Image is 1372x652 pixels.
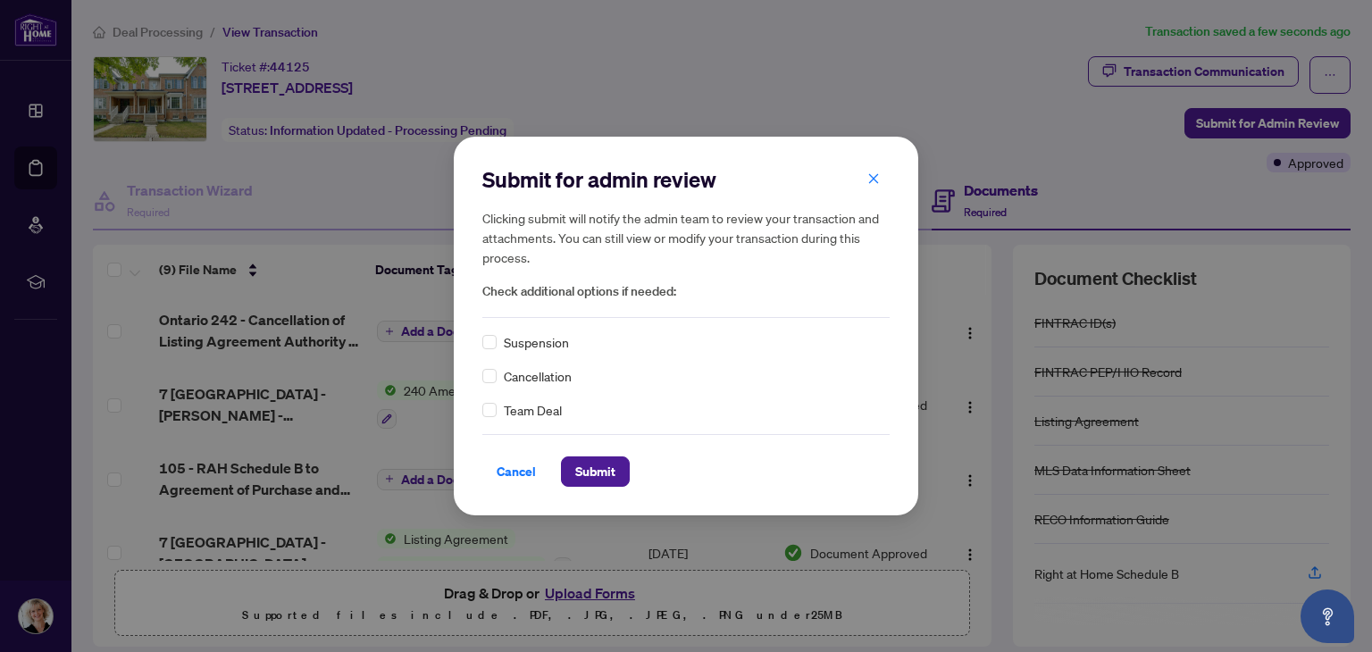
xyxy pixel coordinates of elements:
h2: Submit for admin review [482,165,890,194]
span: Cancel [497,457,536,486]
h5: Clicking submit will notify the admin team to review your transaction and attachments. You can st... [482,208,890,267]
span: Submit [575,457,615,486]
button: Open asap [1301,589,1354,643]
span: Team Deal [504,400,562,420]
button: Submit [561,456,630,487]
button: Cancel [482,456,550,487]
span: close [867,172,880,185]
span: Check additional options if needed: [482,281,890,302]
span: Suspension [504,332,569,352]
span: Cancellation [504,366,572,386]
